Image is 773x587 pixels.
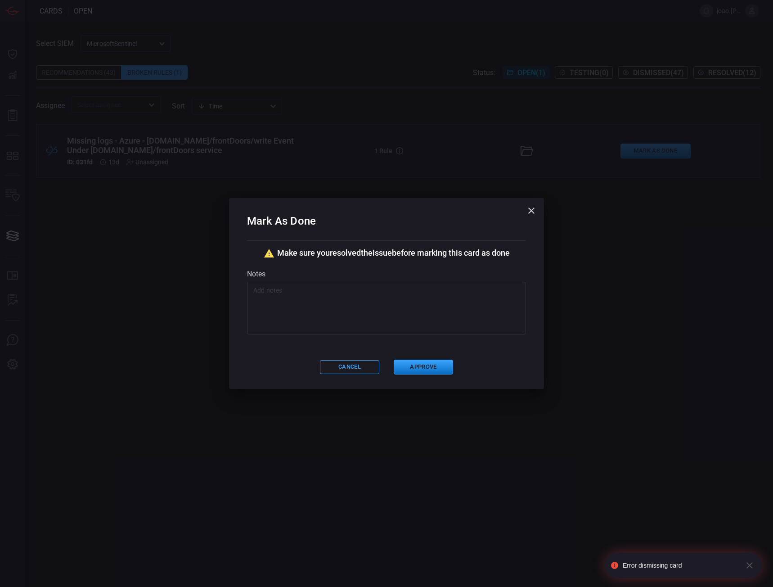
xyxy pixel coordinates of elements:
[394,360,453,375] button: Approve
[247,212,526,241] h2: Mark As Done
[247,270,526,278] div: Notes
[623,562,738,569] div: Error dismissing card
[320,360,379,374] button: Cancel
[247,248,526,259] div: Make sure you resolved the issue before marking this card as done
